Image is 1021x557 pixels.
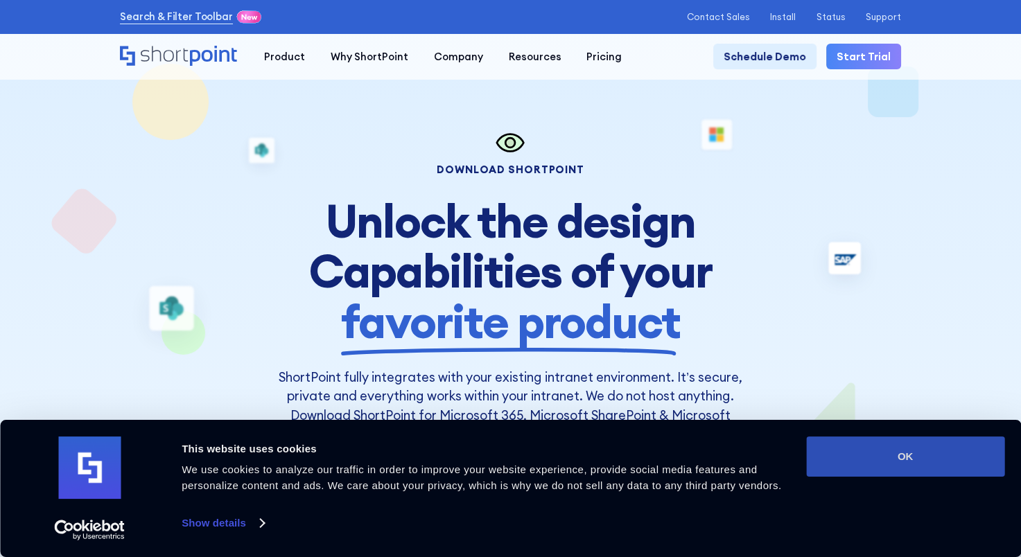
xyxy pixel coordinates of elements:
[509,49,561,64] div: Resources
[586,49,622,64] div: Pricing
[421,44,496,69] a: Company
[271,196,749,348] h1: Unlock the design Capabilities of your
[182,463,781,491] span: We use cookies to analyze our traffic in order to improve your website experience, provide social...
[252,44,318,69] a: Product
[120,9,233,24] a: Search & Filter Toolbar
[331,49,408,64] div: Why ShortPoint
[58,436,121,499] img: logo
[713,44,816,69] a: Schedule Demo
[120,46,238,68] a: Home
[182,513,263,533] a: Show details
[434,49,483,64] div: Company
[816,12,845,22] a: Status
[770,12,796,22] a: Install
[271,165,749,175] div: Download Shortpoint
[318,44,421,69] a: Why ShortPoint
[496,44,574,69] a: Resources
[264,49,305,64] div: Product
[687,12,750,22] a: Contact Sales
[29,520,150,540] a: Usercentrics Cookiebot - opens in a new window
[574,44,635,69] a: Pricing
[826,44,900,69] a: Start Trial
[806,436,1004,477] button: OK
[866,12,901,22] a: Support
[182,441,790,457] div: This website uses cookies
[341,297,679,347] span: favorite product
[271,368,749,444] p: ShortPoint fully integrates with your existing intranet environment. It’s secure, private and eve...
